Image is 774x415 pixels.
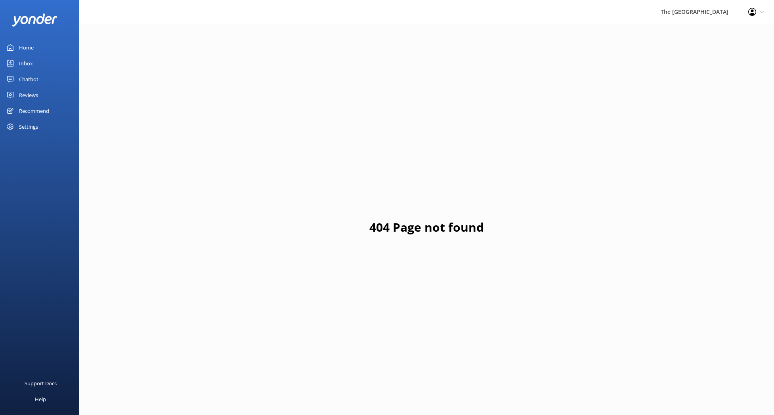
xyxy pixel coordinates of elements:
div: Settings [19,119,38,135]
img: yonder-white-logo.png [12,13,57,27]
div: Recommend [19,103,49,119]
div: Support Docs [25,375,57,391]
div: Home [19,40,34,55]
div: Help [35,391,46,407]
div: Inbox [19,55,33,71]
div: Reviews [19,87,38,103]
h1: 404 Page not found [369,218,484,237]
div: Chatbot [19,71,38,87]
